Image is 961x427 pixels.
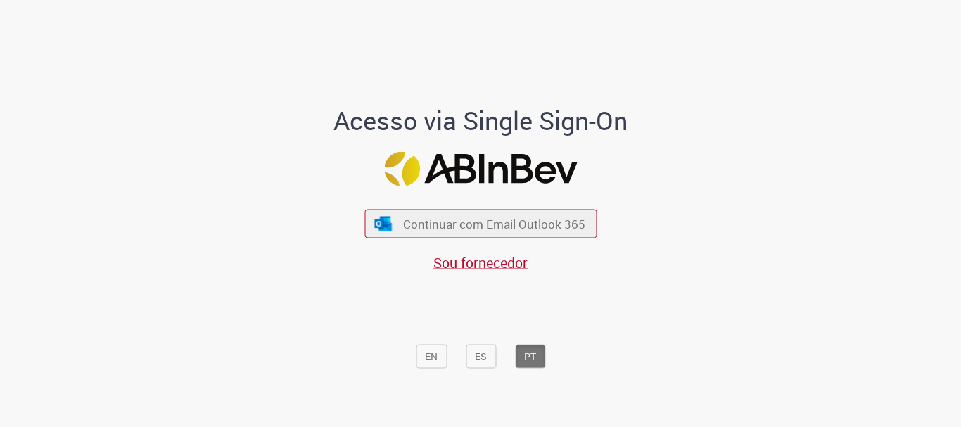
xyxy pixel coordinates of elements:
button: ES [466,345,496,369]
img: ícone Azure/Microsoft 360 [374,216,393,231]
button: PT [515,345,545,369]
button: ícone Azure/Microsoft 360 Continuar com Email Outlook 365 [364,210,597,238]
h1: Acesso via Single Sign-On [286,107,676,135]
a: Sou fornecedor [433,253,528,272]
span: Continuar com Email Outlook 365 [403,216,585,232]
img: Logo ABInBev [384,152,577,186]
button: EN [416,345,447,369]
